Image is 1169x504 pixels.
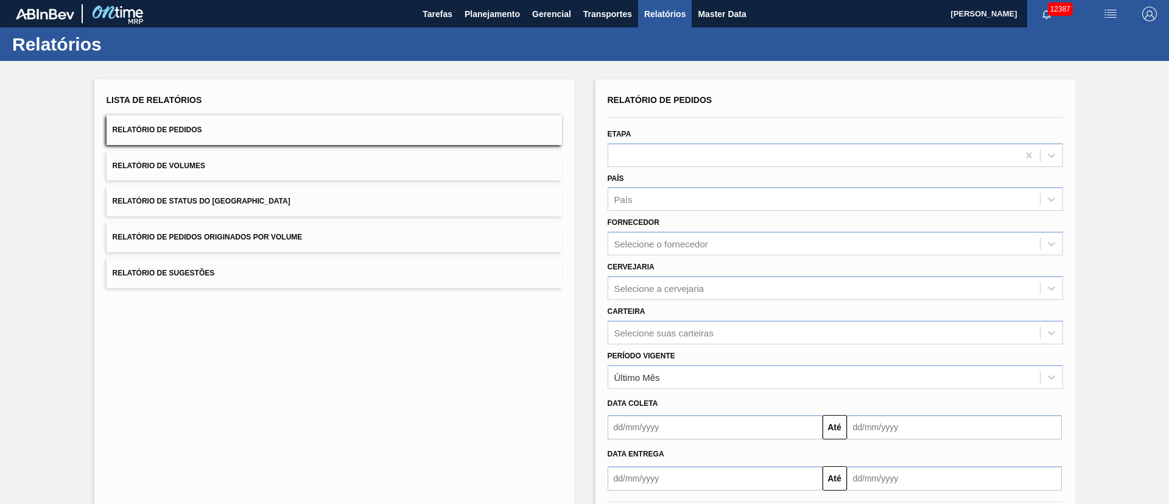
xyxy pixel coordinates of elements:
span: Tarefas [423,7,452,21]
span: Master Data [698,7,746,21]
span: 12387 [1048,2,1073,16]
button: Relatório de Pedidos [107,115,562,145]
label: Fornecedor [608,218,659,227]
button: Relatório de Volumes [107,151,562,181]
span: Relatório de Pedidos Originados por Volume [113,233,303,241]
div: Selecione suas carteiras [614,327,714,338]
span: Transportes [583,7,632,21]
img: userActions [1103,7,1118,21]
span: Relatórios [644,7,686,21]
span: Data coleta [608,399,658,408]
input: dd/mm/yyyy [608,466,823,491]
button: Relatório de Sugestões [107,258,562,288]
span: Data Entrega [608,450,664,458]
label: Carteira [608,307,645,316]
span: Lista de Relatórios [107,95,202,105]
span: Relatório de Pedidos [113,126,202,134]
img: Logout [1142,7,1157,21]
label: País [608,174,624,183]
div: Selecione a cervejaria [614,283,704,293]
input: dd/mm/yyyy [847,466,1062,491]
h1: Relatórios [12,37,228,51]
button: Até [823,415,847,439]
div: Selecione o fornecedor [614,239,708,249]
span: Relatório de Volumes [113,161,205,170]
span: Gerencial [532,7,571,21]
span: Relatório de Sugestões [113,269,215,277]
button: Notificações [1027,5,1066,23]
button: Até [823,466,847,491]
input: dd/mm/yyyy [847,415,1062,439]
div: Último Mês [614,372,660,382]
div: País [614,194,633,205]
span: Relatório de Pedidos [608,95,712,105]
button: Relatório de Status do [GEOGRAPHIC_DATA] [107,186,562,216]
label: Etapa [608,130,631,138]
span: Relatório de Status do [GEOGRAPHIC_DATA] [113,197,290,205]
label: Período Vigente [608,352,675,360]
input: dd/mm/yyyy [608,415,823,439]
button: Relatório de Pedidos Originados por Volume [107,222,562,252]
span: Planejamento [465,7,520,21]
label: Cervejaria [608,263,655,271]
img: TNhmsLtSVTkK8tSr43FrP2fwEKptu5GPRR3wAAAABJRU5ErkJggg== [16,9,74,20]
